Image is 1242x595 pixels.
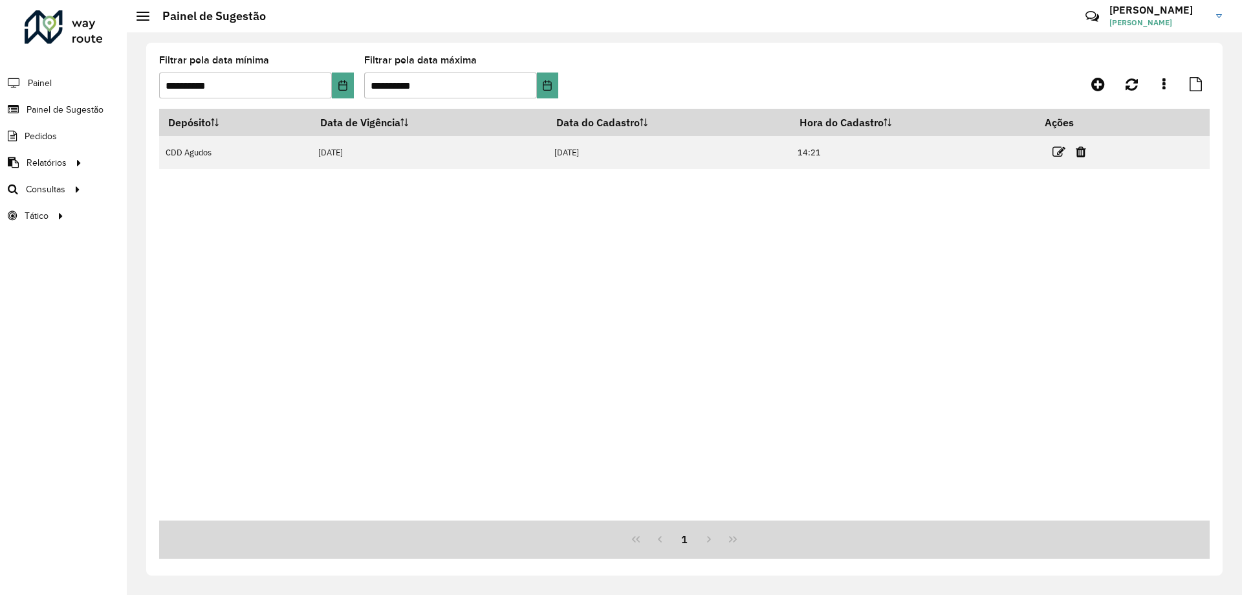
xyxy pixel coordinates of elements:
[1076,143,1086,161] a: Excluir
[1078,3,1106,30] a: Contato Rápido
[332,73,353,98] button: Choose Date
[311,109,547,136] th: Data de Vigência
[159,136,311,169] td: CDD Agudos
[364,52,477,68] label: Filtrar pela data máxima
[537,73,558,98] button: Choose Date
[1109,4,1206,16] h3: [PERSON_NAME]
[672,527,697,552] button: 1
[790,109,1035,136] th: Hora do Cadastro
[311,136,547,169] td: [DATE]
[790,136,1035,169] td: 14:21
[547,136,790,169] td: [DATE]
[159,52,269,68] label: Filtrar pela data mínima
[547,109,790,136] th: Data do Cadastro
[27,156,67,170] span: Relatórios
[26,183,65,196] span: Consultas
[1109,17,1206,28] span: [PERSON_NAME]
[28,76,52,90] span: Painel
[25,209,49,223] span: Tático
[159,109,311,136] th: Depósito
[25,129,57,143] span: Pedidos
[1052,143,1065,161] a: Editar
[27,103,103,117] span: Painel de Sugestão
[149,9,266,23] h2: Painel de Sugestão
[1036,109,1113,136] th: Ações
